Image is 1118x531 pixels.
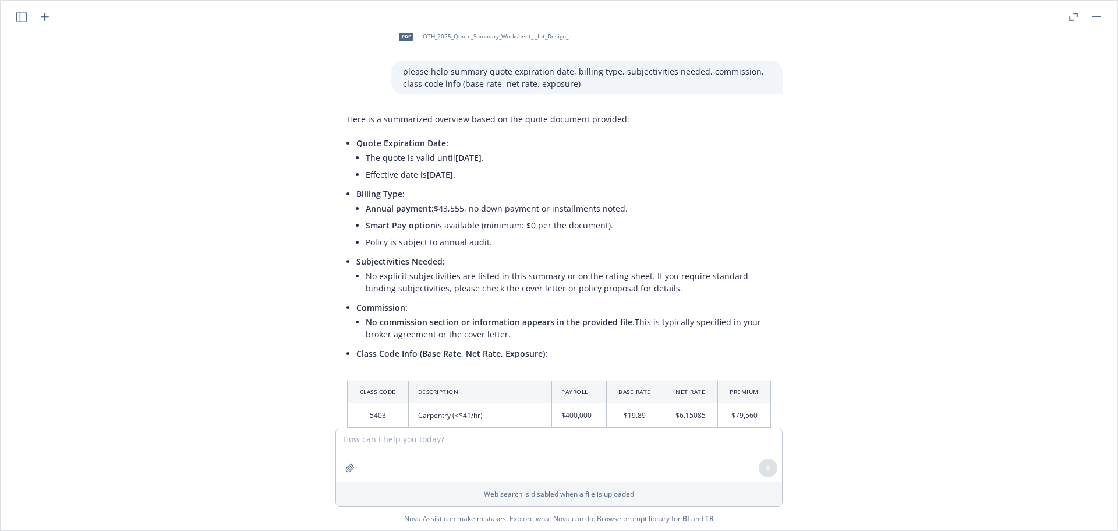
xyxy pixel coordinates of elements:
[366,317,635,328] span: No commission section or information appears in the provided file.
[423,33,575,40] span: OTH_2025_Quote_Summary_Worksheet_-_Int_Design_Construction_Inc.pdf_192654.pdf
[607,381,663,403] th: Base Rate
[366,203,434,214] span: Annual payment:
[552,381,607,403] th: Payroll
[718,403,771,428] td: $79,560
[5,507,1113,530] span: Nova Assist can make mistakes. Explore what Nova can do: Browse prompt library for and
[408,403,552,428] td: Carpentry (<$41/hr)
[366,200,771,217] li: $43,555, no down payment or installments noted.
[356,188,405,199] span: Billing Type:
[343,489,775,499] p: Web search is disabled when a file is uploaded
[607,403,663,428] td: $19.89
[366,149,771,166] li: The quote is valid until .
[356,138,448,149] span: Quote Expiration Date:
[348,403,409,428] td: 5403
[391,22,578,51] div: pdfOTH_2025_Quote_Summary_Worksheet_-_Int_Design_Construction_Inc.pdf_192654.pdf
[455,152,482,163] span: [DATE]
[356,348,547,359] span: Class Code Info (Base Rate, Net Rate, Exposure):
[366,268,771,297] li: No explicit subjectivities are listed in this summary or on the rating sheet. If you require stan...
[718,381,771,403] th: Premium
[366,220,436,231] span: Smart Pay option
[427,169,453,180] span: [DATE]
[663,403,718,428] td: $6.15085
[663,381,718,403] th: Net Rate
[682,514,689,523] a: BI
[366,166,771,183] li: Effective date is .
[356,302,408,313] span: Commission:
[403,65,771,90] p: please help summary quote expiration date, billing type, subjectivities needed, commission, class...
[366,314,771,343] li: This is typically specified in your broker agreement or the cover letter.
[366,234,771,251] li: Policy is subject to annual audit.
[408,381,552,403] th: Description
[552,403,607,428] td: $400,000
[366,217,771,234] li: is available (minimum: $0 per the document).
[356,256,445,267] span: Subjectivities Needed:
[705,514,714,523] a: TR
[399,32,413,41] span: pdf
[348,381,409,403] th: Class Code
[347,113,771,125] p: Here is a summarized overview based on the quote document provided:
